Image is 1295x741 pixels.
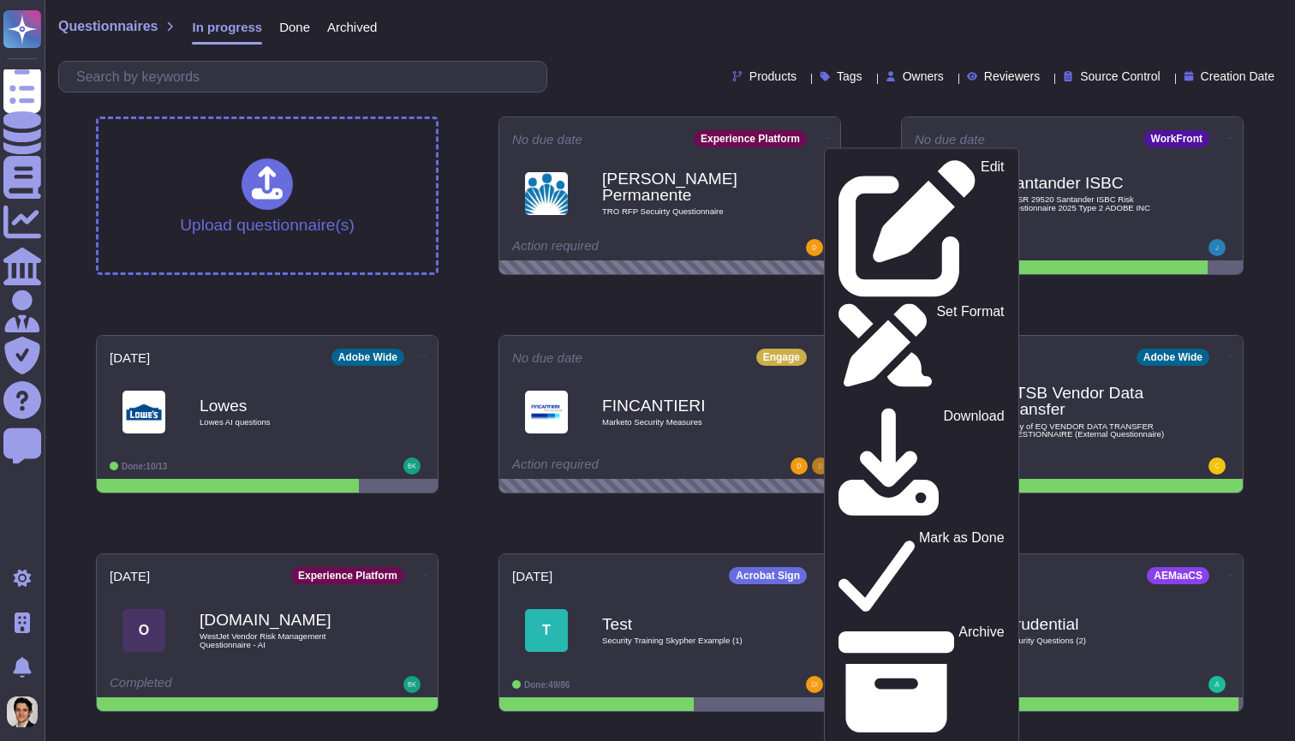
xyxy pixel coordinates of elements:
[837,70,862,82] span: Tags
[806,239,823,256] img: user
[1208,676,1226,693] img: user
[279,21,310,33] span: Done
[1144,130,1209,147] div: WorkFront
[512,457,722,475] div: Action required
[68,62,546,92] input: Search by keywords
[525,391,568,433] img: Logo
[943,409,1004,523] p: Download
[915,133,985,146] span: No due date
[512,570,552,583] span: [DATE]
[122,609,165,652] div: O
[403,457,421,475] img: user
[1208,457,1226,475] img: user
[984,70,1040,82] span: Reviewers
[694,130,807,147] div: Experience Platform
[524,680,570,690] span: Done: 49/86
[110,570,150,583] span: [DATE]
[7,696,38,727] img: user
[1080,70,1160,82] span: Source Control
[200,612,371,628] b: [DOMAIN_NAME]
[110,351,150,364] span: [DATE]
[756,349,807,366] div: Engage
[512,351,582,364] span: No due date
[1005,195,1176,212] span: DMSR 29520 Santander ISBC Risk Questionnaire 2025 Type 2 ADOBE INC
[122,462,167,471] span: Done: 10/13
[1147,567,1209,584] div: AEMaaCS
[825,156,1018,301] a: Edit
[729,567,807,584] div: Acrobat Sign
[291,567,404,584] div: Experience Platform
[806,676,823,693] img: user
[200,632,371,648] span: WestJet Vendor Risk Management Questionnaire - AI
[1005,636,1176,645] span: Security Questions (2)
[525,609,568,652] div: T
[825,527,1018,621] a: Mark as Done
[981,160,1005,297] p: Edit
[825,405,1018,527] a: Download
[327,21,377,33] span: Archived
[936,304,1004,386] p: Set Format
[200,397,371,414] b: Lowes
[1201,70,1274,82] span: Creation Date
[602,418,773,427] span: Marketo Security Measures
[1005,422,1176,439] span: Copy of EQ VENDOR DATA TRANSFER QUESTIONNAIRE (External Questionnaire)
[512,239,722,256] div: Action required
[1208,239,1226,256] img: user
[919,531,1005,618] p: Mark as Done
[1005,385,1176,417] b: PTSB Vendor Data Transfer
[525,172,568,215] img: Logo
[602,207,773,216] span: TRO RFP Secuirty Questionnaire
[903,70,944,82] span: Owners
[812,457,829,475] img: user
[602,397,773,414] b: FINCANTIERI
[602,616,773,632] b: Test
[403,676,421,693] img: user
[200,418,371,427] span: Lowes AI questions
[180,158,355,233] div: Upload questionnaire(s)
[915,457,1125,475] div: Completed
[58,20,158,33] span: Questionnaires
[602,170,773,203] b: [PERSON_NAME] Permanente
[512,133,582,146] span: No due date
[110,676,319,693] div: Completed
[1005,175,1176,191] b: Santander ISBC
[958,625,1004,740] p: Archive
[1137,349,1209,366] div: Adobe Wide
[122,391,165,433] img: Logo
[331,349,404,366] div: Adobe Wide
[791,457,808,475] img: user
[825,300,1018,390] a: Set Format
[749,70,797,82] span: Products
[3,693,50,731] button: user
[1005,616,1176,632] b: Prudential
[602,636,773,645] span: Security Training Skypher Example (1)
[192,21,262,33] span: In progress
